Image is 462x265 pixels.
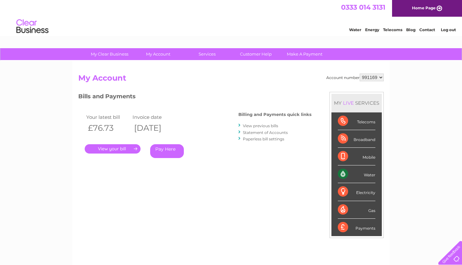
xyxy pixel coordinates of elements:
[83,48,136,60] a: My Clear Business
[78,74,384,86] h2: My Account
[278,48,331,60] a: Make A Payment
[338,219,375,236] div: Payments
[365,27,379,32] a: Energy
[419,27,435,32] a: Contact
[78,92,312,103] h3: Bills and Payments
[243,123,278,128] a: View previous bills
[80,4,383,31] div: Clear Business is a trading name of Verastar Limited (registered in [GEOGRAPHIC_DATA] No. 3667643...
[181,48,234,60] a: Services
[85,121,131,135] th: £76.73
[338,165,375,183] div: Water
[338,201,375,219] div: Gas
[383,27,402,32] a: Telecoms
[338,130,375,148] div: Broadband
[342,100,355,106] div: LIVE
[338,112,375,130] div: Telecoms
[243,137,284,141] a: Paperless bill settings
[132,48,185,60] a: My Account
[338,148,375,165] div: Mobile
[85,113,131,121] td: Your latest bill
[441,27,456,32] a: Log out
[238,112,312,117] h4: Billing and Payments quick links
[406,27,415,32] a: Blog
[341,3,385,11] a: 0333 014 3131
[131,113,177,121] td: Invoice date
[16,17,49,36] img: logo.png
[85,144,141,154] a: .
[338,183,375,201] div: Electricity
[331,94,382,112] div: MY SERVICES
[243,130,288,135] a: Statement of Accounts
[150,144,184,158] a: Pay Here
[131,121,177,135] th: [DATE]
[349,27,361,32] a: Water
[229,48,282,60] a: Customer Help
[326,74,384,81] div: Account number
